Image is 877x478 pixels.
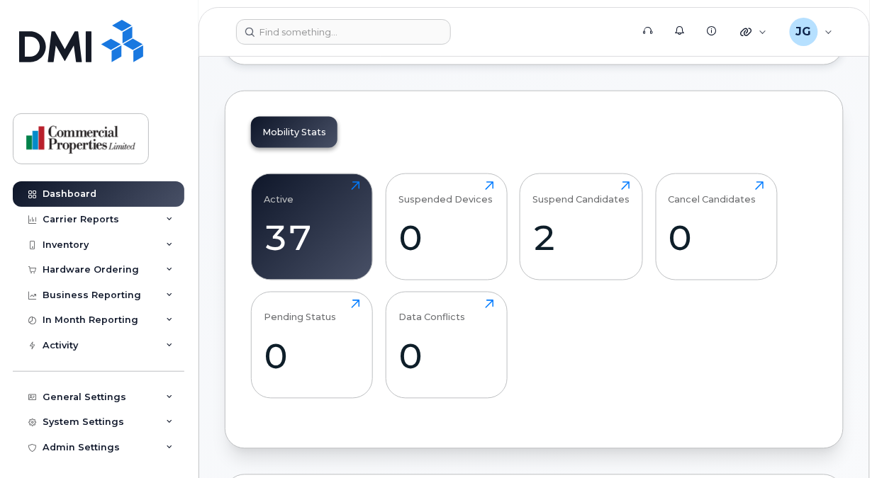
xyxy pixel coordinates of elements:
div: Cancel Candidates [669,181,756,205]
a: Cancel Candidates0 [669,181,764,272]
div: 37 [264,217,360,259]
div: 0 [669,217,764,259]
a: Suspended Devices0 [398,181,494,272]
div: Julia Gilbertq [780,18,843,46]
div: 0 [398,217,494,259]
a: Active37 [264,181,360,272]
div: Quicklinks [731,18,777,46]
a: Pending Status0 [264,300,360,390]
a: Suspend Candidates2 [533,181,630,272]
div: 0 [398,336,494,377]
a: Data Conflicts0 [398,300,494,390]
span: JG [796,23,812,40]
div: Suspended Devices [398,181,493,205]
div: 0 [264,336,360,377]
div: 2 [533,217,630,259]
input: Find something... [236,19,451,45]
div: Pending Status [264,300,337,323]
div: Suspend Candidates [533,181,630,205]
div: Data Conflicts [398,300,465,323]
div: Active [264,181,294,205]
